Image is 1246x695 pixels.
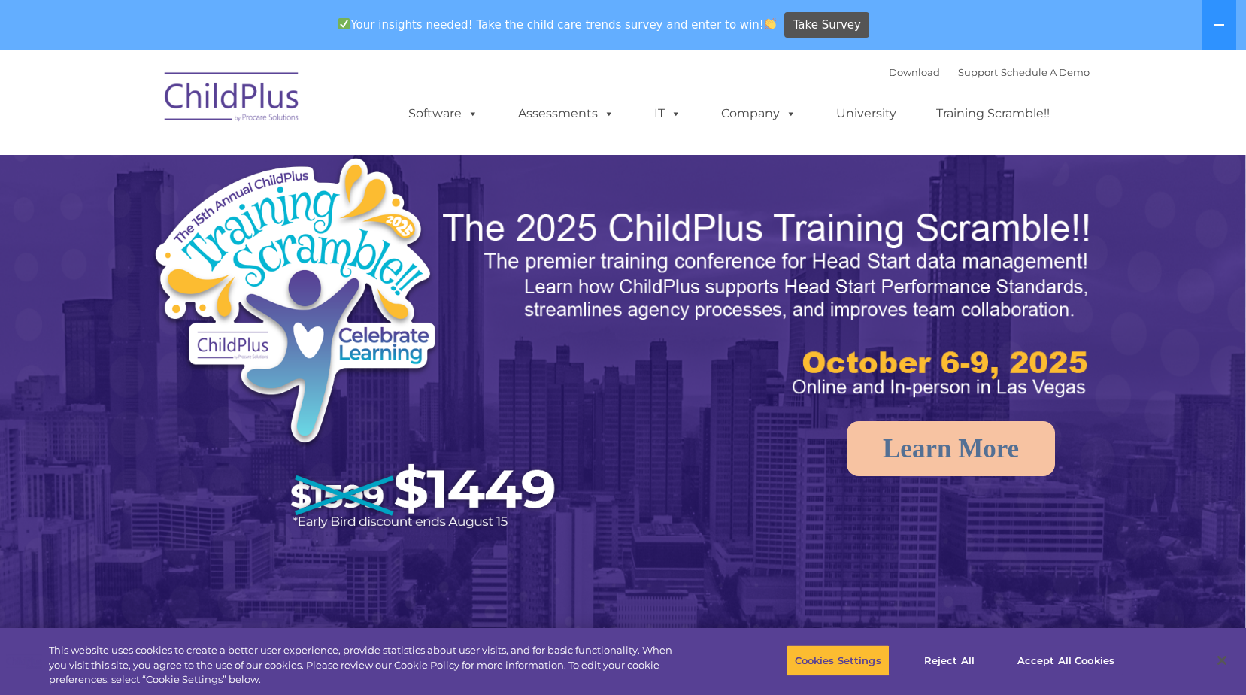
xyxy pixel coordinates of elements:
[332,10,783,39] span: Your insights needed! Take the child care trends survey and enter to win!
[889,66,1090,78] font: |
[1009,645,1123,676] button: Accept All Cookies
[784,12,869,38] a: Take Survey
[209,161,273,172] span: Phone number
[1001,66,1090,78] a: Schedule A Demo
[793,12,861,38] span: Take Survey
[338,18,350,29] img: ✅
[209,99,255,111] span: Last name
[1205,644,1238,677] button: Close
[847,421,1055,476] a: Learn More
[821,99,911,129] a: University
[958,66,998,78] a: Support
[921,99,1065,129] a: Training Scramble!!
[49,643,685,687] div: This website uses cookies to create a better user experience, provide statistics about user visit...
[787,645,890,676] button: Cookies Settings
[157,62,308,137] img: ChildPlus by Procare Solutions
[393,99,493,129] a: Software
[889,66,940,78] a: Download
[765,18,776,29] img: 👏
[902,645,996,676] button: Reject All
[639,99,696,129] a: IT
[706,99,811,129] a: Company
[503,99,629,129] a: Assessments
